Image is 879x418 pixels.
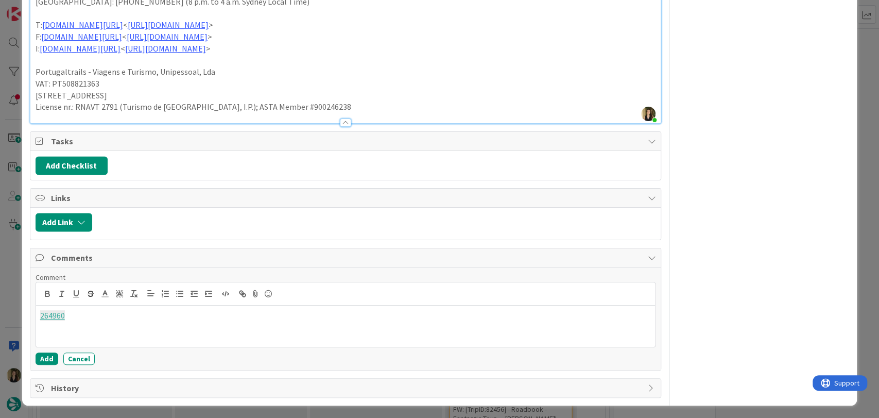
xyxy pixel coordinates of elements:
[40,310,65,321] a: 264960
[36,31,656,43] p: F: < >
[51,135,643,147] span: Tasks
[36,156,108,175] button: Add Checklist
[42,20,123,30] a: [DOMAIN_NAME][URL]
[51,382,643,394] span: History
[36,90,656,102] p: [STREET_ADDRESS]
[51,252,643,264] span: Comments
[36,273,65,282] span: Comment
[125,43,206,54] a: [URL][DOMAIN_NAME]
[128,20,209,30] a: [URL][DOMAIN_NAME]
[641,107,656,121] img: C71RdmBlZ3pIy3ZfdYSH8iJ9DzqQwlfe.jpg
[36,101,656,113] p: License nr.: RNAVT 2791 (Turismo de [GEOGRAPHIC_DATA], I.P.); ASTA Member #900246238
[36,213,92,231] button: Add Link
[41,31,122,42] a: [DOMAIN_NAME][URL]
[36,78,656,90] p: VAT: PT508821363
[63,353,95,365] button: Cancel
[36,66,656,78] p: Portugaltrails - Viagens e Turismo, Unipessoal, Lda
[51,192,643,204] span: Links
[36,19,656,31] p: T: < >
[36,43,656,55] p: I: < >
[127,31,208,42] a: [URL][DOMAIN_NAME]
[36,353,58,365] button: Add
[22,2,47,14] span: Support
[40,43,120,54] a: [DOMAIN_NAME][URL]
